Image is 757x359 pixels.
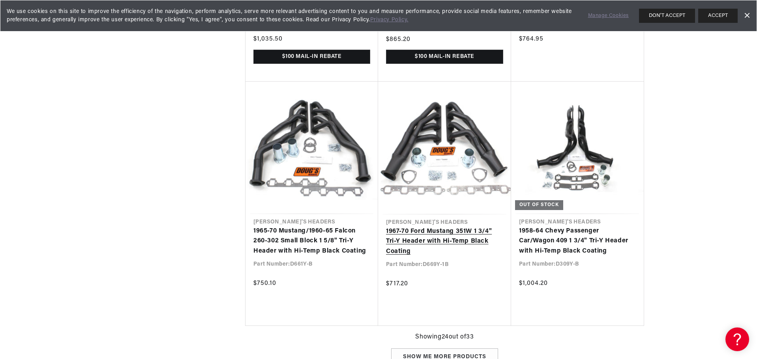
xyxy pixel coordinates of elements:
a: 1965-70 Mustang/1960-65 Falcon 260-302 Small Block 1 5/8" Tri-Y Header with Hi-Temp Black Coating [253,226,370,257]
a: 1967-70 Ford Mustang 351W 1 3/4" Tri-Y Header with Hi-Temp Black Coating [386,227,503,257]
a: Manage Cookies [588,12,629,20]
span: Showing 24 out of 33 [415,332,474,342]
a: Dismiss Banner [741,10,753,22]
a: Privacy Policy. [370,17,408,23]
button: DON'T ACCEPT [639,9,695,23]
button: ACCEPT [698,9,738,23]
span: We use cookies on this site to improve the efficiency of the navigation, perform analytics, serve... [7,7,577,24]
a: 1958-64 Chevy Passenger Car/Wagon 409 1 3/4" Tri-Y Header with Hi-Temp Black Coating [519,226,636,257]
